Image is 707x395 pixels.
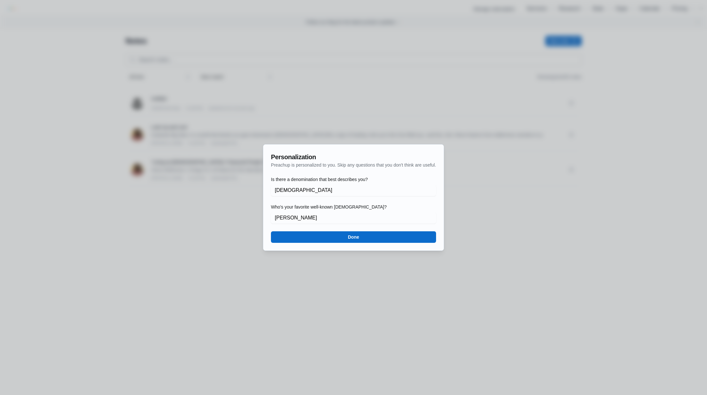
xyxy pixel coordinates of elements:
[271,176,368,183] label: Is there a denomination that best describes you?
[271,204,387,210] label: Who's your favorite well-known [DEMOGRAPHIC_DATA]?
[271,162,436,169] p: Preachup is personalized to you. Skip any questions that you don't think are useful.
[271,152,436,162] h4: Personalization
[271,231,436,243] button: Done
[675,363,699,387] iframe: Drift Widget Chat Controller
